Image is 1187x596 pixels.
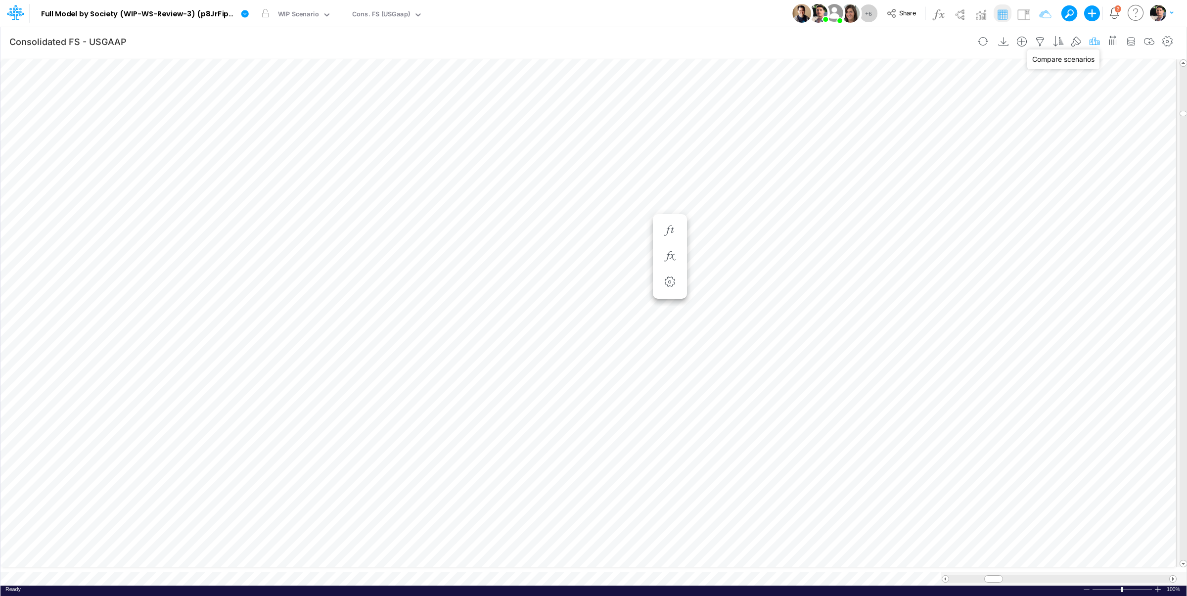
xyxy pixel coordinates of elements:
[1121,587,1123,592] div: Zoom
[823,2,845,24] img: User Image Icon
[1117,6,1119,11] div: 2 unread items
[1092,586,1154,593] div: Zoom
[882,6,923,21] button: Share
[352,9,410,21] div: Cons. FS (USGaap)
[865,10,872,17] span: + 6
[1167,586,1182,593] span: 100%
[5,586,21,592] span: Ready
[1083,586,1091,594] div: Zoom Out
[841,4,860,23] img: User Image Icon
[792,4,811,23] img: User Image Icon
[41,10,237,19] b: Full Model by Society (WIP-WS-Review-3) (p8JrFipGveTU7I_vk960F.EPc.b3Teyw) [DATE]T16:40:57UTC
[1167,586,1182,593] div: Zoom level
[809,4,827,23] img: User Image Icon
[899,9,916,16] span: Share
[278,9,319,21] div: WIP Scenario
[5,586,21,593] div: In Ready mode
[1027,49,1099,69] div: Compare scenarios
[1108,7,1120,19] a: Notifications
[9,31,971,51] input: Type a title here
[1154,586,1162,593] div: Zoom In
